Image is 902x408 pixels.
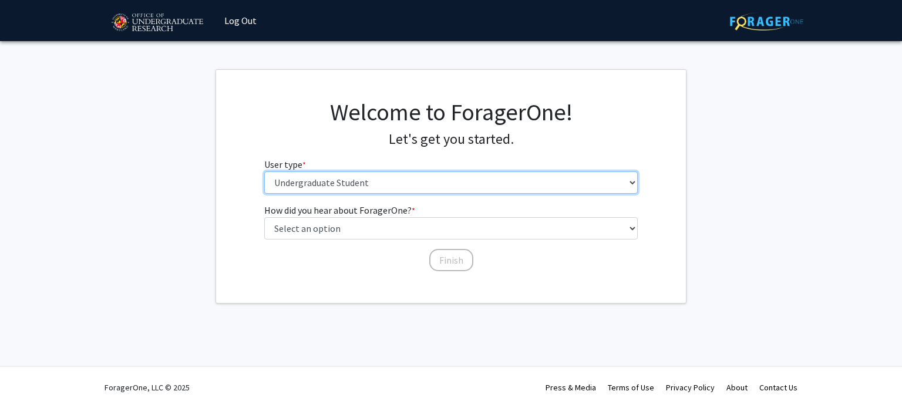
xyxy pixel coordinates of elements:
[608,382,654,393] a: Terms of Use
[730,12,803,31] img: ForagerOne Logo
[107,8,207,38] img: University of Maryland Logo
[264,131,638,148] h4: Let's get you started.
[264,157,306,171] label: User type
[546,382,596,393] a: Press & Media
[9,355,50,399] iframe: Chat
[105,367,190,408] div: ForagerOne, LLC © 2025
[666,382,715,393] a: Privacy Policy
[429,249,473,271] button: Finish
[759,382,797,393] a: Contact Us
[264,98,638,126] h1: Welcome to ForagerOne!
[264,203,415,217] label: How did you hear about ForagerOne?
[726,382,748,393] a: About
